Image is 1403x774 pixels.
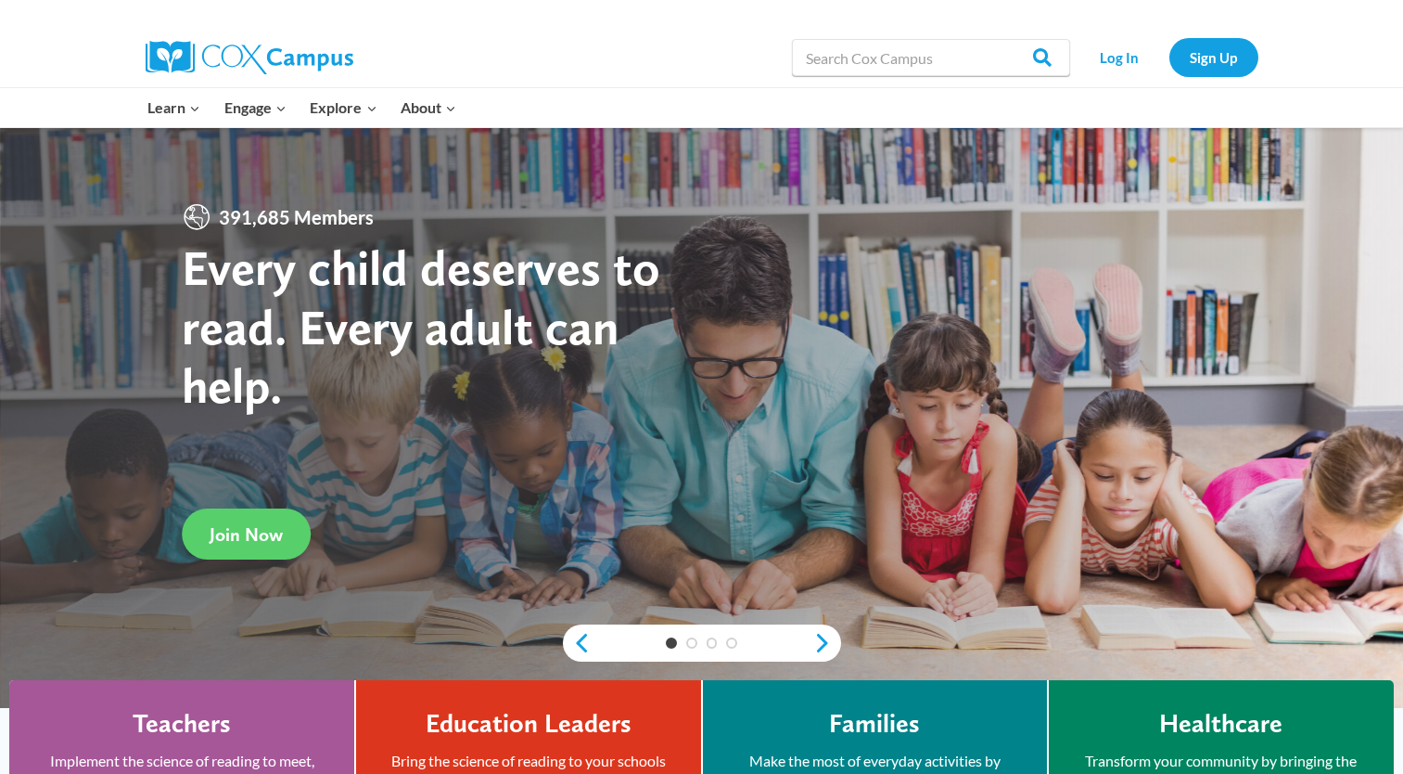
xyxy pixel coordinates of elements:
h4: Education Leaders [426,708,631,740]
a: previous [563,632,591,654]
span: Join Now [210,523,283,546]
a: 3 [707,638,718,649]
span: 391,685 Members [211,202,381,232]
span: Engage [224,96,287,120]
input: Search Cox Campus [792,39,1070,76]
a: Join Now [182,509,311,560]
div: content slider buttons [563,625,841,662]
strong: Every child deserves to read. Every adult can help. [182,238,660,415]
nav: Secondary Navigation [1079,38,1258,76]
span: Learn [147,96,200,120]
img: Cox Campus [146,41,353,74]
h4: Families [829,708,920,740]
h4: Healthcare [1159,708,1282,740]
nav: Primary Navigation [136,88,468,127]
a: 4 [726,638,737,649]
a: 2 [686,638,697,649]
a: next [813,632,841,654]
a: 1 [666,638,677,649]
a: Sign Up [1169,38,1258,76]
span: Explore [310,96,376,120]
span: About [401,96,456,120]
a: Log In [1079,38,1160,76]
h4: Teachers [133,708,231,740]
